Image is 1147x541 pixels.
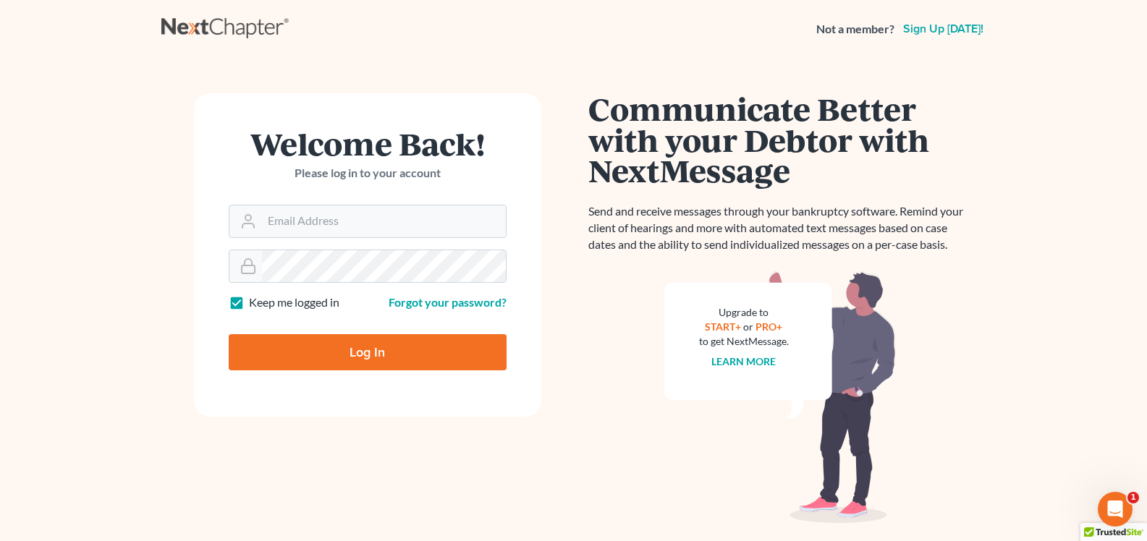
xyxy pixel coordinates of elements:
[229,334,507,370] input: Log In
[664,270,896,524] img: nextmessage_bg-59042aed3d76b12b5cd301f8e5b87938c9018125f34e5fa2b7a6b67550977c72.svg
[229,165,507,182] p: Please log in to your account
[699,334,789,349] div: to get NextMessage.
[588,93,972,186] h1: Communicate Better with your Debtor with NextMessage
[249,294,339,311] label: Keep me logged in
[816,21,894,38] strong: Not a member?
[1098,492,1133,527] iframe: Intercom live chat
[1127,492,1139,503] span: 1
[262,205,506,237] input: Email Address
[711,355,776,367] a: Learn more
[743,320,753,333] span: or
[229,128,507,159] h1: Welcome Back!
[699,305,789,320] div: Upgrade to
[900,23,986,35] a: Sign up [DATE]!
[588,203,972,253] p: Send and receive messages through your bankruptcy software. Remind your client of hearings and mo...
[705,320,741,333] a: START+
[389,295,507,309] a: Forgot your password?
[756,320,782,333] a: PRO+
